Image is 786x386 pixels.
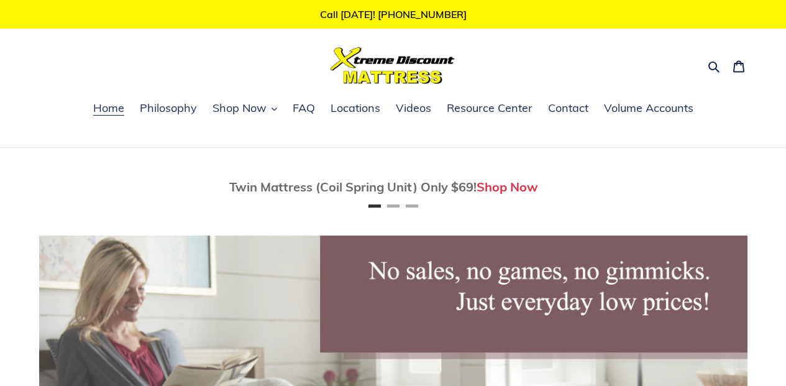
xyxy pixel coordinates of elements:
span: Volume Accounts [604,101,693,116]
span: Resource Center [447,101,532,116]
span: Home [93,101,124,116]
a: Home [87,99,130,118]
button: Page 1 [368,204,381,208]
span: Locations [331,101,380,116]
span: Shop Now [212,101,267,116]
img: Xtreme Discount Mattress [331,47,455,84]
span: Twin Mattress (Coil Spring Unit) Only $69! [229,179,477,195]
button: Page 2 [387,204,400,208]
a: Resource Center [441,99,539,118]
a: Locations [324,99,386,118]
button: Shop Now [206,99,283,118]
span: Philosophy [140,101,197,116]
a: Volume Accounts [598,99,700,118]
a: Shop Now [477,179,538,195]
a: Videos [390,99,437,118]
a: FAQ [286,99,321,118]
span: Contact [548,101,588,116]
span: FAQ [293,101,315,116]
a: Contact [542,99,595,118]
span: Videos [396,101,431,116]
a: Philosophy [134,99,203,118]
button: Page 3 [406,204,418,208]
